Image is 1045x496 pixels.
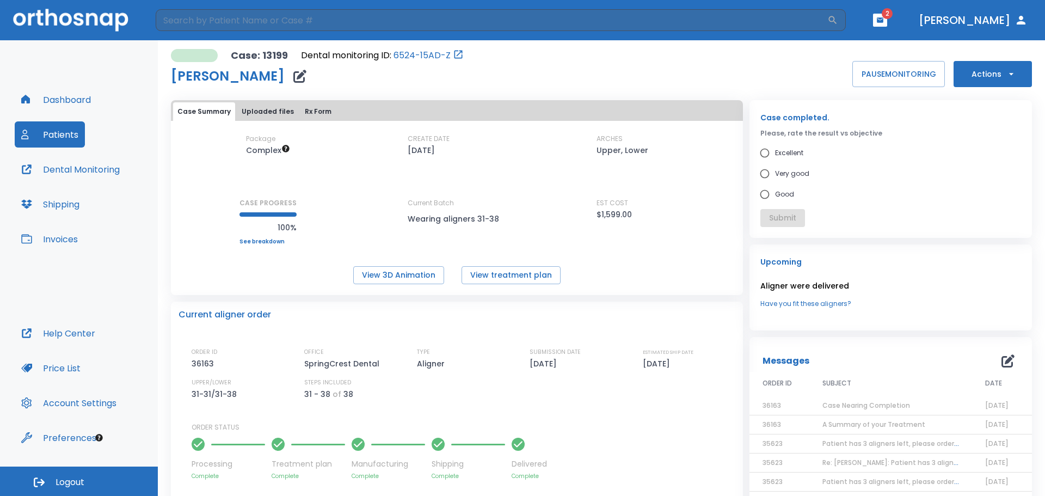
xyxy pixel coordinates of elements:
[192,458,265,470] p: Processing
[246,145,290,156] span: Up to 50 Steps (100 aligners)
[822,401,910,410] span: Case Nearing Completion
[763,420,781,429] span: 36163
[432,472,505,480] p: Complete
[432,458,505,470] p: Shipping
[408,198,506,208] p: Current Batch
[760,255,1021,268] p: Upcoming
[417,357,448,370] p: Aligner
[822,378,851,388] span: SUBJECT
[512,472,547,480] p: Complete
[352,458,425,470] p: Manufacturing
[300,102,336,121] button: Rx Form
[408,134,450,144] p: CREATE DATE
[763,439,783,448] span: 35623
[643,347,693,357] p: ESTIMATED SHIP DATE
[643,357,674,370] p: [DATE]
[408,144,435,157] p: [DATE]
[394,49,451,62] a: 6524-15AD-Z
[192,472,265,480] p: Complete
[192,422,735,432] p: ORDER STATUS
[192,357,218,370] p: 36163
[15,156,126,182] button: Dental Monitoring
[156,9,827,31] input: Search by Patient Name or Case #
[272,458,345,470] p: Treatment plan
[173,102,235,121] button: Case Summary
[343,388,353,401] p: 38
[15,320,102,346] button: Help Center
[301,49,464,62] div: Open patient in dental monitoring portal
[760,279,1021,292] p: Aligner were delivered
[763,378,792,388] span: ORDER ID
[192,378,231,388] p: UPPER/LOWER
[822,477,986,486] span: Patient has 3 aligners left, please order next set!
[985,477,1009,486] span: [DATE]
[239,221,297,234] p: 100%
[173,102,741,121] div: tabs
[15,355,87,381] button: Price List
[15,121,85,148] button: Patients
[179,308,271,321] p: Current aligner order
[822,420,925,429] span: A Summary of your Treatment
[512,458,547,470] p: Delivered
[15,87,97,113] button: Dashboard
[597,134,623,144] p: ARCHES
[597,208,632,221] p: $1,599.00
[171,70,285,83] h1: [PERSON_NAME]
[353,266,444,284] button: View 3D Animation
[272,472,345,480] p: Complete
[56,476,84,488] span: Logout
[985,458,1009,467] span: [DATE]
[597,198,628,208] p: EST COST
[822,439,986,448] span: Patient has 3 aligners left, please order next set!
[985,378,1002,388] span: DATE
[304,357,383,370] p: SpringCrest Dental
[775,146,803,160] span: Excellent
[231,49,288,62] p: Case: 13199
[333,388,341,401] p: of
[763,401,781,410] span: 36163
[852,61,945,87] button: PAUSEMONITORING
[13,9,128,31] img: Orthosnap
[239,198,297,208] p: CASE PROGRESS
[760,111,1021,124] p: Case completed.
[462,266,561,284] button: View treatment plan
[15,425,103,451] button: Preferences
[597,144,648,157] p: Upper, Lower
[304,347,324,357] p: OFFICE
[246,134,275,144] p: Package
[763,477,783,486] span: 35623
[954,61,1032,87] button: Actions
[304,378,351,388] p: STEPS INCLUDED
[760,299,1021,309] a: Have you fit these aligners?
[882,8,893,19] span: 2
[530,357,561,370] p: [DATE]
[352,472,425,480] p: Complete
[775,167,809,180] span: Very good
[760,128,1021,138] p: Please, rate the result vs objective
[239,238,297,245] a: See breakdown
[15,191,86,217] button: Shipping
[192,347,217,357] p: ORDER ID
[301,49,391,62] p: Dental monitoring ID:
[530,347,581,357] p: SUBMISSION DATE
[408,212,506,225] p: Wearing aligners 31-38
[775,188,794,201] span: Good
[237,102,298,121] button: Uploaded files
[15,390,123,416] button: Account Settings
[94,433,104,443] div: Tooltip anchor
[15,226,84,252] button: Invoices
[417,347,430,357] p: TYPE
[763,354,809,368] p: Messages
[192,388,241,401] p: 31-31/31-38
[985,420,1009,429] span: [DATE]
[304,388,330,401] p: 31 - 38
